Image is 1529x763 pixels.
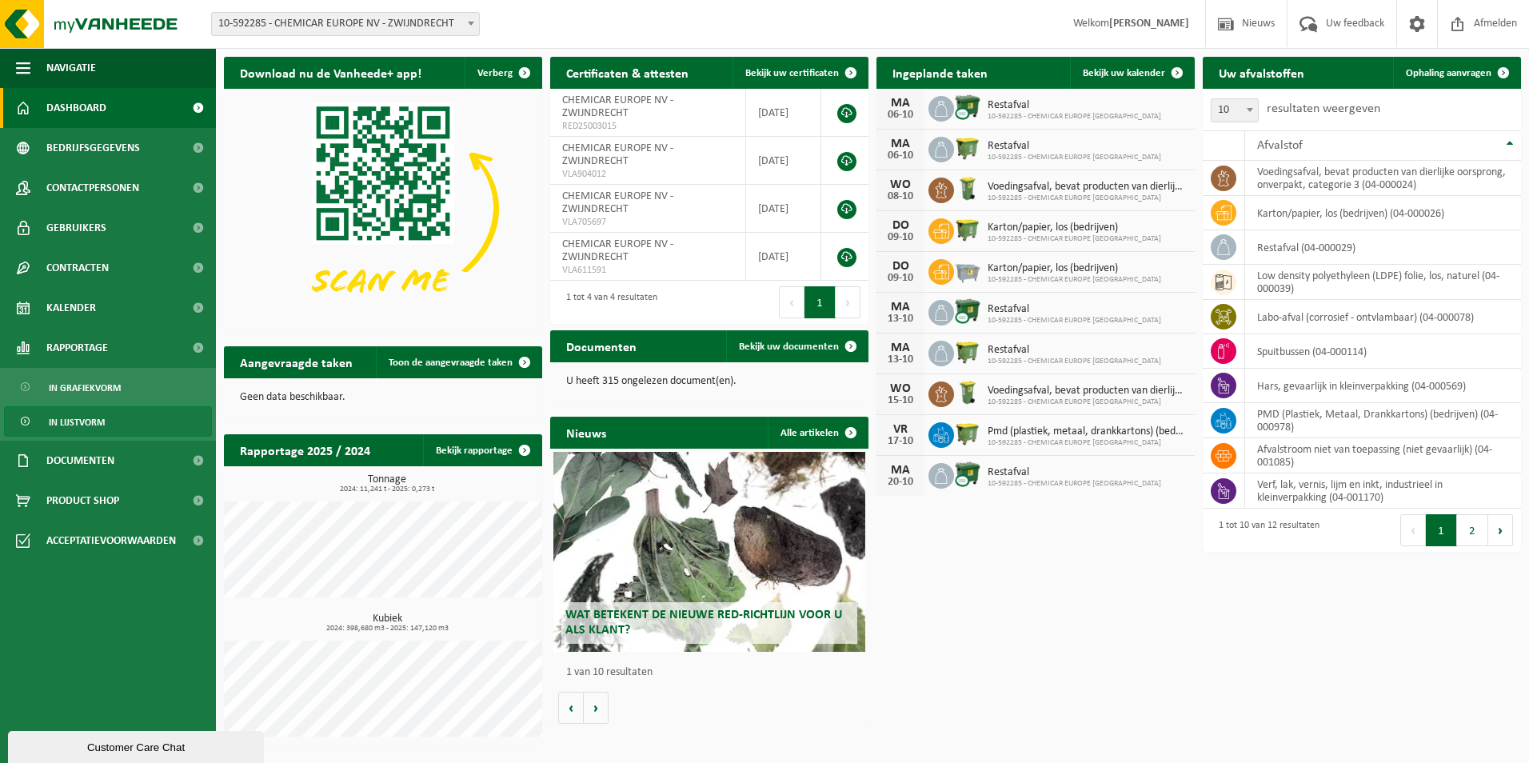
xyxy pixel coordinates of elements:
[988,234,1161,244] span: 10-592285 - CHEMICAR EUROPE [GEOGRAPHIC_DATA]
[884,354,916,366] div: 13-10
[232,474,542,493] h3: Tonnage
[562,168,733,181] span: VLA904012
[884,110,916,121] div: 06-10
[954,461,981,488] img: WB-1100-CU
[465,57,541,89] button: Verberg
[768,417,867,449] a: Alle artikelen
[988,425,1187,438] span: Pmd (plastiek, metaal, drankkartons) (bedrijven)
[562,142,673,167] span: CHEMICAR EUROPE NV - ZWIJNDRECHT
[884,138,916,150] div: MA
[46,521,176,561] span: Acceptatievoorwaarden
[224,346,369,378] h2: Aangevraagde taken
[954,338,981,366] img: WB-1100-HPE-GN-50
[988,344,1161,357] span: Restafval
[884,382,916,395] div: WO
[746,89,821,137] td: [DATE]
[988,303,1161,316] span: Restafval
[1211,98,1259,122] span: 10
[46,248,109,288] span: Contracten
[988,385,1187,397] span: Voedingsafval, bevat producten van dierlijke oorsprong, onverpakt, categorie 3
[1393,57,1519,89] a: Ophaling aanvragen
[1245,161,1521,196] td: voedingsafval, bevat producten van dierlijke oorsprong, onverpakt, categorie 3 (04-000024)
[224,57,437,88] h2: Download nu de Vanheede+ app!
[988,397,1187,407] span: 10-592285 - CHEMICAR EUROPE [GEOGRAPHIC_DATA]
[558,285,657,320] div: 1 tot 4 van 4 resultaten
[584,692,609,724] button: Volgende
[211,12,480,36] span: 10-592285 - CHEMICAR EUROPE NV - ZWIJNDRECHT
[884,178,916,191] div: WO
[1426,514,1457,546] button: 1
[726,330,867,362] a: Bekijk uw documenten
[1245,403,1521,438] td: PMD (Plastiek, Metaal, Drankkartons) (bedrijven) (04-000978)
[562,94,673,119] span: CHEMICAR EUROPE NV - ZWIJNDRECHT
[884,395,916,406] div: 15-10
[876,57,1004,88] h2: Ingeplande taken
[954,257,981,284] img: WB-2500-GAL-GY-01
[884,314,916,325] div: 13-10
[562,238,673,263] span: CHEMICAR EUROPE NV - ZWIJNDRECHT
[46,88,106,128] span: Dashboard
[988,99,1161,112] span: Restafval
[1400,514,1426,546] button: Previous
[804,286,836,318] button: 1
[376,346,541,378] a: Toon de aangevraagde taken
[4,372,212,402] a: In grafiekvorm
[1257,139,1303,152] span: Afvalstof
[1109,18,1189,30] strong: [PERSON_NAME]
[884,436,916,447] div: 17-10
[46,48,96,88] span: Navigatie
[988,479,1161,489] span: 10-592285 - CHEMICAR EUROPE [GEOGRAPHIC_DATA]
[553,452,865,652] a: Wat betekent de nieuwe RED-richtlijn voor u als klant?
[954,420,981,447] img: WB-1100-HPE-GN-50
[884,260,916,273] div: DO
[232,625,542,633] span: 2024: 398,680 m3 - 2025: 147,120 m3
[46,168,139,208] span: Contactpersonen
[988,222,1161,234] span: Karton/papier, los (bedrijven)
[46,208,106,248] span: Gebruikers
[745,68,839,78] span: Bekijk uw certificaten
[8,728,267,763] iframe: chat widget
[988,262,1161,275] span: Karton/papier, los (bedrijven)
[1245,473,1521,509] td: verf, lak, vernis, lijm en inkt, industrieel in kleinverpakking (04-001170)
[1083,68,1165,78] span: Bekijk uw kalender
[224,89,542,328] img: Download de VHEPlus App
[954,94,981,121] img: WB-1100-CU
[988,194,1187,203] span: 10-592285 - CHEMICAR EUROPE [GEOGRAPHIC_DATA]
[1245,196,1521,230] td: karton/papier, los (bedrijven) (04-000026)
[988,181,1187,194] span: Voedingsafval, bevat producten van dierlijke oorsprong, onverpakt, categorie 3
[988,112,1161,122] span: 10-592285 - CHEMICAR EUROPE [GEOGRAPHIC_DATA]
[988,275,1161,285] span: 10-592285 - CHEMICAR EUROPE [GEOGRAPHIC_DATA]
[746,185,821,233] td: [DATE]
[1245,334,1521,369] td: spuitbussen (04-000114)
[232,485,542,493] span: 2024: 11,241 t - 2025: 0,273 t
[550,57,705,88] h2: Certificaten & attesten
[1245,300,1521,334] td: labo-afval (corrosief - ontvlambaar) (04-000078)
[46,288,96,328] span: Kalender
[746,233,821,281] td: [DATE]
[423,434,541,466] a: Bekijk rapportage
[884,301,916,314] div: MA
[550,330,653,362] h2: Documenten
[1245,230,1521,265] td: restafval (04-000029)
[240,392,526,403] p: Geen data beschikbaar.
[566,667,860,678] p: 1 van 10 resultaten
[1267,102,1380,115] label: resultaten weergeven
[988,140,1161,153] span: Restafval
[1406,68,1491,78] span: Ophaling aanvragen
[46,328,108,368] span: Rapportage
[46,128,140,168] span: Bedrijfsgegevens
[884,464,916,477] div: MA
[562,190,673,215] span: CHEMICAR EUROPE NV - ZWIJNDRECHT
[1245,369,1521,403] td: hars, gevaarlijk in kleinverpakking (04-000569)
[884,423,916,436] div: VR
[884,273,916,284] div: 09-10
[4,406,212,437] a: In lijstvorm
[988,153,1161,162] span: 10-592285 - CHEMICAR EUROPE [GEOGRAPHIC_DATA]
[1212,99,1258,122] span: 10
[884,150,916,162] div: 06-10
[988,357,1161,366] span: 10-592285 - CHEMICAR EUROPE [GEOGRAPHIC_DATA]
[49,373,121,403] span: In grafiekvorm
[566,376,852,387] p: U heeft 315 ongelezen document(en).
[46,481,119,521] span: Product Shop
